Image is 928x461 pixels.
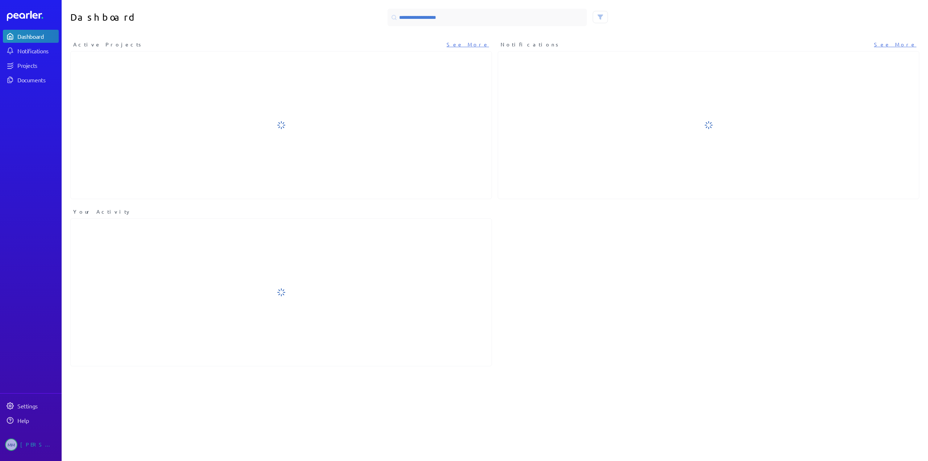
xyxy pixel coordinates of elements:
[501,41,561,48] span: Notifications
[17,47,58,54] div: Notifications
[447,41,489,48] a: See More
[3,73,59,86] a: Documents
[3,436,59,454] a: MM[PERSON_NAME]
[3,399,59,412] a: Settings
[17,62,58,69] div: Projects
[73,41,144,48] span: Active Projects
[17,402,58,409] div: Settings
[3,30,59,43] a: Dashboard
[3,44,59,57] a: Notifications
[7,11,59,21] a: Dashboard
[17,33,58,40] div: Dashboard
[17,417,58,424] div: Help
[73,208,132,215] span: Your Activity
[20,439,57,451] div: [PERSON_NAME]
[3,59,59,72] a: Projects
[17,76,58,83] div: Documents
[3,414,59,427] a: Help
[70,9,278,26] h1: Dashboard
[5,439,17,451] span: Michelle Manuel
[874,41,916,48] a: See More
